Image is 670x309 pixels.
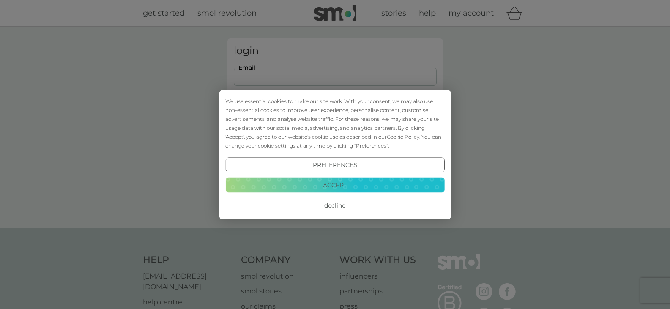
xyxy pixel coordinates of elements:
[225,96,444,150] div: We use essential cookies to make our site work. With your consent, we may also use non-essential ...
[219,90,451,219] div: Cookie Consent Prompt
[225,157,444,172] button: Preferences
[356,142,386,148] span: Preferences
[387,133,419,139] span: Cookie Policy
[225,198,444,213] button: Decline
[225,178,444,193] button: Accept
